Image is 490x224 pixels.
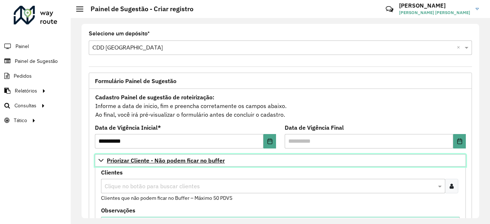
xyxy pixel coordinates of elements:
[15,87,37,95] span: Relatórios
[95,78,176,84] span: Formulário Painel de Sugestão
[457,43,463,52] span: Clear all
[263,134,276,148] button: Choose Date
[95,123,161,132] label: Data de Vigência Inicial
[382,1,397,17] a: Contato Rápido
[101,206,135,215] label: Observações
[15,57,58,65] span: Painel de Sugestão
[95,154,466,167] a: Priorizar Cliente - Não podem ficar no buffer
[95,94,214,101] strong: Cadastro Painel de sugestão de roteirização:
[285,123,344,132] label: Data de Vigência Final
[453,134,466,148] button: Choose Date
[399,2,470,9] h3: [PERSON_NAME]
[14,72,32,80] span: Pedidos
[107,158,225,163] span: Priorizar Cliente - Não podem ficar no buffer
[101,168,123,177] label: Clientes
[89,29,150,38] label: Selecione um depósito
[16,43,29,50] span: Painel
[14,102,36,109] span: Consultas
[83,5,193,13] h2: Painel de Sugestão - Criar registro
[95,92,466,119] div: Informe a data de inicio, fim e preencha corretamente os campos abaixo. Ao final, você irá pré-vi...
[14,117,27,124] span: Tático
[399,9,470,16] span: [PERSON_NAME] [PERSON_NAME]
[101,195,232,201] small: Clientes que não podem ficar no Buffer – Máximo 50 PDVS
